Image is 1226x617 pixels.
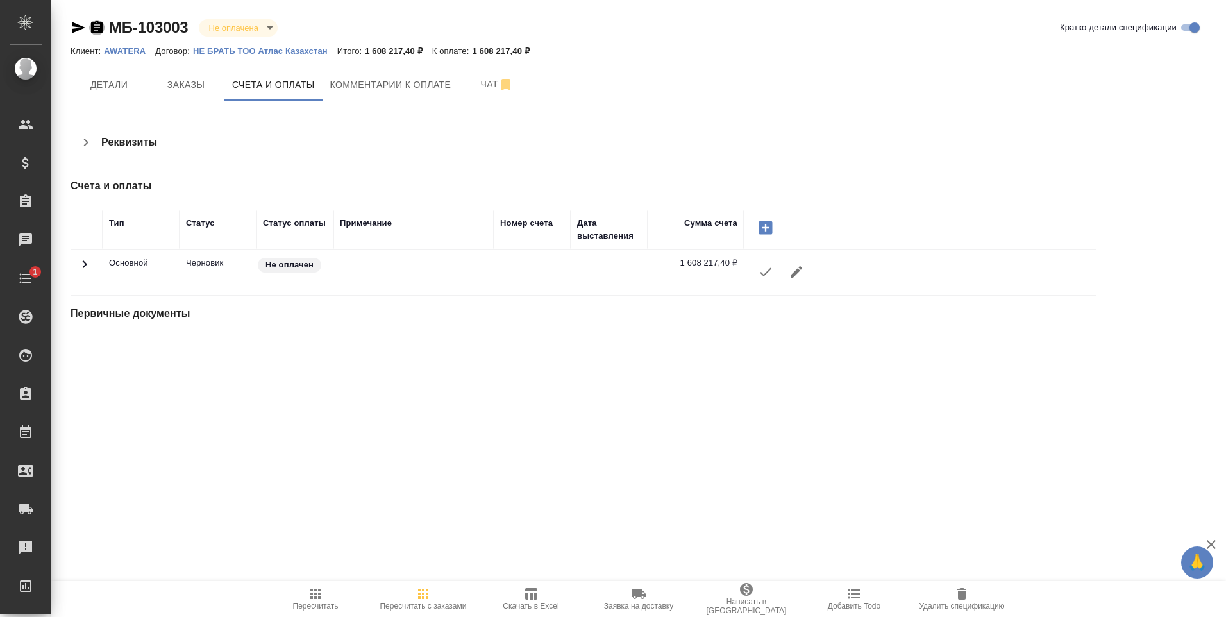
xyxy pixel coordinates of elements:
button: Скачать в Excel [477,581,585,617]
div: Дата выставления [577,217,641,242]
p: 1 608 217,40 ₽ [365,46,432,56]
span: Пересчитать [293,602,339,611]
span: Счета и оплаты [232,77,315,93]
span: 🙏 [1186,549,1208,576]
p: AWATERA [104,46,155,56]
span: Написать в [GEOGRAPHIC_DATA] [700,597,793,615]
div: Тип [109,217,124,230]
span: Кратко детали спецификации [1060,21,1177,34]
span: Чат [466,76,528,92]
span: Добавить Todo [828,602,880,611]
div: Примечание [340,217,392,230]
p: Не оплачен [265,258,314,271]
div: Номер счета [500,217,553,230]
button: Не оплачена [205,22,262,33]
button: Написать в [GEOGRAPHIC_DATA] [693,581,800,617]
button: Редактировать [781,257,812,287]
div: Статус оплаты [263,217,326,230]
span: Удалить спецификацию [919,602,1004,611]
span: Скачать в Excel [503,602,558,611]
button: Заявка на доставку [585,581,693,617]
a: МБ-103003 [109,19,189,36]
p: НЕ БРАТЬ ТОО Атлас Казахстан [193,46,337,56]
div: Не оплачена [199,19,278,37]
button: Скопировать ссылку [89,20,105,35]
div: Сумма счета [684,217,737,230]
a: 1 [3,262,48,294]
button: Добавить Todo [800,581,908,617]
svg: Отписаться [498,77,514,92]
p: Можно менять сумму счета, создавать счет на предоплату, вносить изменения и пересчитывать специю [186,257,250,269]
button: Удалить спецификацию [908,581,1016,617]
td: 1 608 217,40 ₽ [648,250,744,295]
p: Итого: [337,46,365,56]
span: Toggle Row Expanded [77,264,92,274]
h4: Счета и оплаты [71,178,832,194]
span: Детали [78,77,140,93]
h4: Первичные документы [71,306,832,321]
a: НЕ БРАТЬ ТОО Атлас Казахстан [193,45,337,56]
p: 1 608 217,40 ₽ [472,46,539,56]
span: Заявка на доставку [604,602,673,611]
h4: Реквизиты [101,135,157,150]
button: К выставлению [750,257,781,287]
p: К оплате: [432,46,473,56]
span: Пересчитать с заказами [380,602,466,611]
button: Пересчитать [262,581,369,617]
div: Статус [186,217,215,230]
button: 🙏 [1181,546,1213,579]
button: Пересчитать с заказами [369,581,477,617]
button: Скопировать ссылку для ЯМессенджера [71,20,86,35]
button: Создать счет на предоплату [750,217,781,239]
a: AWATERA [104,45,155,56]
td: Основной [103,250,180,295]
p: Клиент: [71,46,104,56]
p: Договор: [155,46,193,56]
span: Комментарии к оплате [330,77,451,93]
span: Заказы [155,77,217,93]
span: 1 [25,266,45,278]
